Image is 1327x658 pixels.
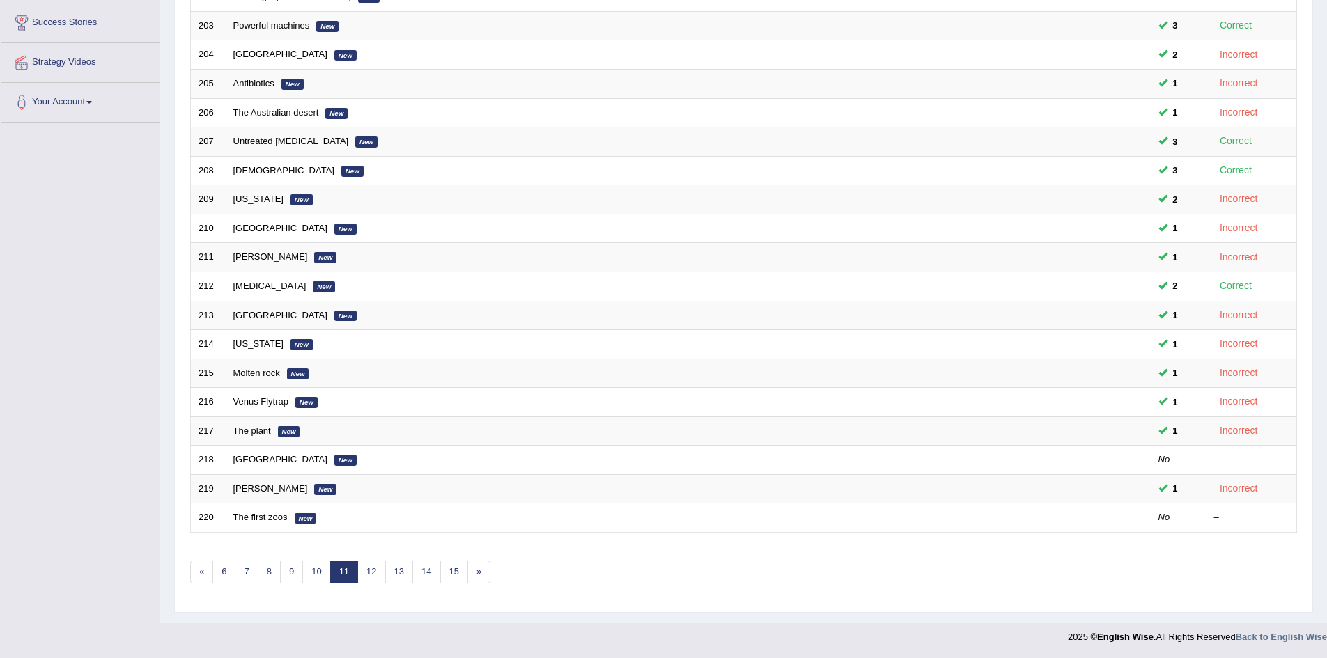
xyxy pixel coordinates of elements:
a: Molten rock [233,368,280,378]
div: Incorrect [1214,393,1264,409]
div: 2025 © All Rights Reserved [1068,623,1327,643]
a: The plant [233,425,271,436]
td: 217 [191,416,226,446]
a: Powerful machines [233,20,310,31]
div: Incorrect [1214,191,1264,207]
div: Incorrect [1214,47,1264,63]
td: 204 [191,40,226,70]
em: New [334,50,357,61]
td: 208 [191,156,226,185]
a: 12 [357,561,385,583]
div: Correct [1214,162,1258,178]
span: You can still take this question [1167,105,1184,120]
a: Back to English Wise [1236,632,1327,642]
div: Incorrect [1214,336,1264,352]
a: [PERSON_NAME] [233,251,308,262]
span: You can still take this question [1167,163,1184,178]
div: – [1214,453,1289,467]
em: New [287,368,309,379]
a: 6 [212,561,235,583]
td: 203 [191,11,226,40]
a: 9 [280,561,303,583]
a: 7 [235,561,258,583]
em: New [314,252,336,263]
em: No [1158,454,1170,464]
td: 218 [191,446,226,475]
span: You can still take this question [1167,337,1184,352]
a: [GEOGRAPHIC_DATA] [233,310,327,320]
span: You can still take this question [1167,279,1184,293]
td: 214 [191,330,226,359]
a: Antibiotics [233,78,274,88]
td: 219 [191,474,226,503]
div: Incorrect [1214,104,1264,120]
a: 10 [302,561,330,583]
em: New [281,79,304,90]
a: Venus Flytrap [233,396,289,407]
a: Success Stories [1,3,160,38]
td: 216 [191,388,226,417]
div: Correct [1214,17,1258,33]
span: You can still take this question [1167,308,1184,322]
span: You can still take this question [1167,134,1184,149]
a: 11 [330,561,358,583]
div: Incorrect [1214,423,1264,439]
td: 220 [191,503,226,533]
a: 13 [385,561,413,583]
a: « [190,561,213,583]
a: The first zoos [233,512,288,522]
em: New [313,281,335,292]
span: You can still take this question [1167,18,1184,33]
a: [US_STATE] [233,338,284,349]
a: Your Account [1,83,160,118]
a: [MEDICAL_DATA] [233,281,306,291]
div: Incorrect [1214,249,1264,265]
em: New [341,166,364,177]
td: 205 [191,70,226,99]
td: 213 [191,301,226,330]
em: New [295,513,317,524]
em: New [334,311,357,322]
span: You can still take this question [1167,250,1184,265]
div: Incorrect [1214,307,1264,323]
div: Correct [1214,133,1258,149]
em: New [334,455,357,466]
em: No [1158,512,1170,522]
td: 211 [191,243,226,272]
em: New [355,136,378,148]
span: You can still take this question [1167,221,1184,235]
span: You can still take this question [1167,76,1184,91]
td: 206 [191,98,226,127]
div: Incorrect [1214,480,1264,496]
a: [GEOGRAPHIC_DATA] [233,454,327,464]
em: New [316,21,339,32]
em: New [295,397,318,408]
em: New [334,224,357,235]
td: 209 [191,185,226,214]
em: New [325,108,348,119]
a: [DEMOGRAPHIC_DATA] [233,165,334,175]
a: [GEOGRAPHIC_DATA] [233,49,327,59]
span: You can still take this question [1167,366,1184,380]
div: Correct [1214,278,1258,294]
a: Strategy Videos [1,43,160,78]
strong: English Wise. [1097,632,1156,642]
a: 15 [440,561,468,583]
a: 8 [258,561,281,583]
a: 14 [412,561,440,583]
a: [PERSON_NAME] [233,483,308,494]
em: New [278,426,300,437]
span: You can still take this question [1167,481,1184,496]
td: 210 [191,214,226,243]
a: [US_STATE] [233,194,284,204]
span: You can still take this question [1167,395,1184,409]
div: Incorrect [1214,220,1264,236]
td: 212 [191,272,226,301]
a: » [467,561,490,583]
a: [GEOGRAPHIC_DATA] [233,223,327,233]
span: You can still take this question [1167,192,1184,207]
em: New [290,339,313,350]
a: Untreated [MEDICAL_DATA] [233,136,349,146]
a: The Australian desert [233,107,319,118]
